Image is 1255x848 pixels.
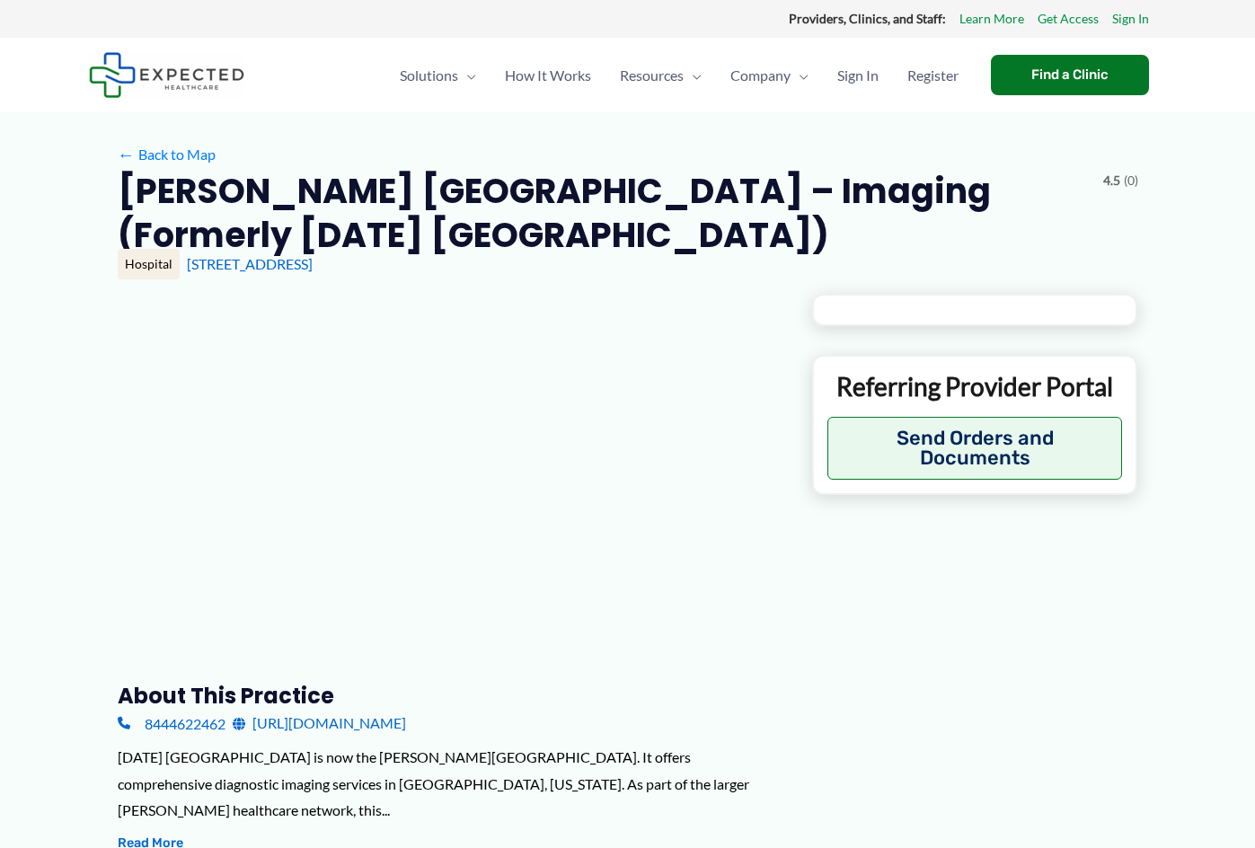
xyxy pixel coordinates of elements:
span: Resources [620,44,684,107]
span: Menu Toggle [791,44,809,107]
span: Solutions [400,44,458,107]
a: Sign In [823,44,893,107]
strong: Providers, Clinics, and Staff: [789,11,946,26]
a: 8444622462 [118,710,225,737]
span: Sign In [837,44,879,107]
a: [URL][DOMAIN_NAME] [233,710,406,737]
a: Sign In [1112,7,1149,31]
div: Hospital [118,249,180,279]
a: ResourcesMenu Toggle [605,44,716,107]
a: How It Works [491,44,605,107]
span: Company [730,44,791,107]
div: [DATE] [GEOGRAPHIC_DATA] is now the [PERSON_NAME][GEOGRAPHIC_DATA]. It offers comprehensive diagn... [118,744,783,824]
span: (0) [1124,169,1138,192]
a: Register [893,44,973,107]
span: Menu Toggle [684,44,702,107]
a: Find a Clinic [991,55,1149,95]
h2: [PERSON_NAME] [GEOGRAPHIC_DATA] – Imaging (Formerly [DATE] [GEOGRAPHIC_DATA]) [118,169,1089,258]
p: Referring Provider Portal [827,370,1123,402]
span: How It Works [505,44,591,107]
a: SolutionsMenu Toggle [385,44,491,107]
a: Get Access [1038,7,1099,31]
a: CompanyMenu Toggle [716,44,823,107]
nav: Primary Site Navigation [385,44,973,107]
a: [STREET_ADDRESS] [187,255,313,272]
span: Register [907,44,959,107]
button: Send Orders and Documents [827,417,1123,480]
span: 4.5 [1103,169,1120,192]
span: Menu Toggle [458,44,476,107]
h3: About this practice [118,682,783,710]
img: Expected Healthcare Logo - side, dark font, small [89,52,244,98]
a: ←Back to Map [118,141,216,168]
span: ← [118,146,135,163]
a: Learn More [959,7,1024,31]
